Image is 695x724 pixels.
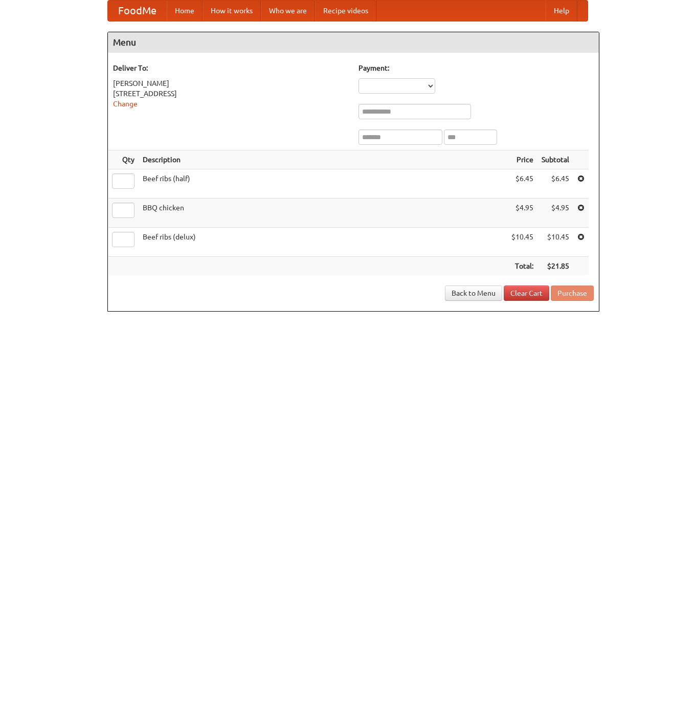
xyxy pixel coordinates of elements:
[507,150,537,169] th: Price
[113,89,348,99] div: [STREET_ADDRESS]
[315,1,376,21] a: Recipe videos
[507,199,537,228] td: $4.95
[113,63,348,73] h5: Deliver To:
[139,228,507,257] td: Beef ribs (delux)
[261,1,315,21] a: Who we are
[537,257,573,276] th: $21.85
[537,199,573,228] td: $4.95
[537,228,573,257] td: $10.45
[551,286,594,301] button: Purchase
[537,169,573,199] td: $6.45
[139,150,507,169] th: Description
[108,150,139,169] th: Qty
[537,150,573,169] th: Subtotal
[113,78,348,89] div: [PERSON_NAME]
[504,286,549,301] a: Clear Cart
[139,169,507,199] td: Beef ribs (half)
[507,257,537,276] th: Total:
[358,63,594,73] h5: Payment:
[445,286,502,301] a: Back to Menu
[113,100,138,108] a: Change
[203,1,261,21] a: How it works
[507,228,537,257] td: $10.45
[167,1,203,21] a: Home
[546,1,577,21] a: Help
[507,169,537,199] td: $6.45
[108,1,167,21] a: FoodMe
[108,32,599,53] h4: Menu
[139,199,507,228] td: BBQ chicken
